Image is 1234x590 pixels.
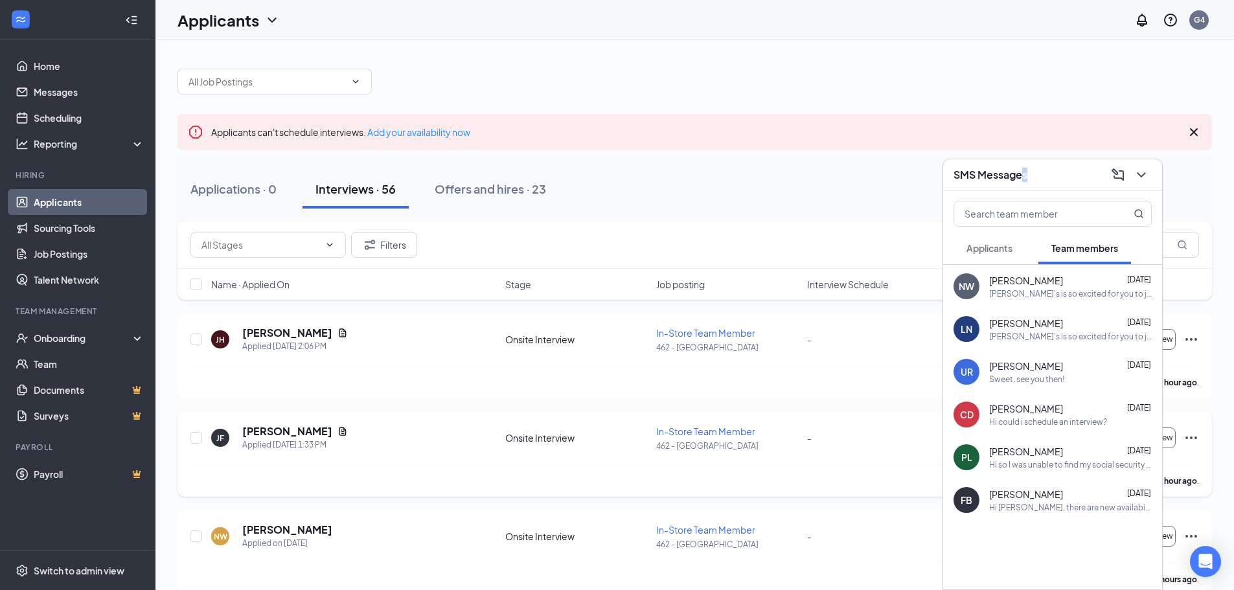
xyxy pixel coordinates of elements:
p: 462 - [GEOGRAPHIC_DATA] [656,539,799,550]
div: Onsite Interview [505,431,648,444]
div: Hi could i schedule an interview? [989,416,1107,427]
h1: Applicants [177,9,259,31]
div: Team Management [16,306,142,317]
span: [PERSON_NAME] [989,402,1063,415]
div: [PERSON_NAME]'s is so excited for you to join our team! Do you know anyone else who might be inte... [989,288,1152,299]
span: - [807,334,812,345]
span: In-Store Team Member [656,425,755,437]
span: [PERSON_NAME] [989,359,1063,372]
h5: [PERSON_NAME] [242,326,332,340]
a: Sourcing Tools [34,215,144,241]
div: Applications · 0 [190,181,277,197]
div: Hiring [16,170,142,181]
b: an hour ago [1154,476,1197,486]
button: Filter Filters [351,232,417,258]
svg: Notifications [1134,12,1150,28]
svg: MagnifyingGlass [1177,240,1187,250]
h5: [PERSON_NAME] [242,523,332,537]
svg: Cross [1186,124,1202,140]
svg: Ellipses [1183,528,1199,544]
div: NW [959,280,974,293]
span: [DATE] [1127,317,1151,327]
svg: QuestionInfo [1163,12,1178,28]
div: Switch to admin view [34,564,124,577]
a: PayrollCrown [34,461,144,487]
div: Reporting [34,137,145,150]
span: [DATE] [1127,403,1151,413]
span: [PERSON_NAME] [989,488,1063,501]
a: DocumentsCrown [34,377,144,403]
div: Hi [PERSON_NAME], there are new availabilities for an interview. This is a reminder to schedule y... [989,502,1152,513]
a: Home [34,53,144,79]
div: Interviews · 56 [315,181,396,197]
div: Hi so I was unable to find my social security card, my mom believes it might be in a box in stora... [989,459,1152,470]
div: LN [961,323,972,335]
svg: UserCheck [16,332,29,345]
span: Name · Applied On [211,278,290,291]
svg: Collapse [125,14,138,27]
button: ChevronDown [1131,165,1152,185]
span: In-Store Team Member [656,524,755,536]
a: Messages [34,79,144,105]
div: FB [961,494,972,506]
svg: Analysis [16,137,29,150]
div: UR [961,365,973,378]
div: Sweet, see you then! [989,374,1064,385]
div: JH [216,334,225,345]
div: Offers and hires · 23 [435,181,546,197]
span: - [807,530,812,542]
svg: ChevronDown [350,76,361,87]
span: Stage [505,278,531,291]
span: [DATE] [1127,360,1151,370]
div: PL [961,451,972,464]
a: Add your availability now [367,126,470,138]
svg: Ellipses [1183,332,1199,347]
a: Team [34,351,144,377]
svg: ChevronDown [1134,167,1149,183]
div: Open Intercom Messenger [1190,546,1221,577]
div: Applied on [DATE] [242,537,332,550]
div: Onboarding [34,332,133,345]
div: JF [216,433,224,444]
svg: WorkstreamLogo [14,13,27,26]
b: an hour ago [1154,378,1197,387]
span: Interview Schedule [807,278,889,291]
span: [PERSON_NAME] [989,317,1063,330]
a: Scheduling [34,105,144,131]
span: Job posting [656,278,705,291]
div: G4 [1194,14,1205,25]
b: 19 hours ago [1150,574,1197,584]
span: [PERSON_NAME] [989,274,1063,287]
a: Applicants [34,189,144,215]
div: CD [960,408,974,421]
a: SurveysCrown [34,403,144,429]
svg: Error [188,124,203,140]
svg: MagnifyingGlass [1134,209,1144,219]
h3: SMS Messages [954,168,1027,182]
svg: Ellipses [1183,430,1199,446]
span: [DATE] [1127,275,1151,284]
div: NW [214,531,227,542]
input: Search team member [954,201,1108,226]
span: Applicants [966,242,1012,254]
span: [DATE] [1127,446,1151,455]
a: Job Postings [34,241,144,267]
span: [DATE] [1127,488,1151,498]
div: Onsite Interview [505,333,648,346]
span: [PERSON_NAME] [989,445,1063,458]
svg: Filter [362,237,378,253]
svg: Document [337,328,348,338]
svg: ChevronDown [264,12,280,28]
span: In-Store Team Member [656,327,755,339]
span: - [807,432,812,444]
svg: Document [337,426,348,437]
h5: [PERSON_NAME] [242,424,332,438]
button: ComposeMessage [1108,165,1128,185]
div: Applied [DATE] 1:33 PM [242,438,348,451]
svg: ChevronDown [325,240,335,250]
div: [PERSON_NAME]'s is so excited for you to join our team! Do you know anyone else who might be inte... [989,331,1152,342]
p: 462 - [GEOGRAPHIC_DATA] [656,342,799,353]
div: Onsite Interview [505,530,648,543]
input: All Stages [201,238,319,252]
input: All Job Postings [189,74,345,89]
